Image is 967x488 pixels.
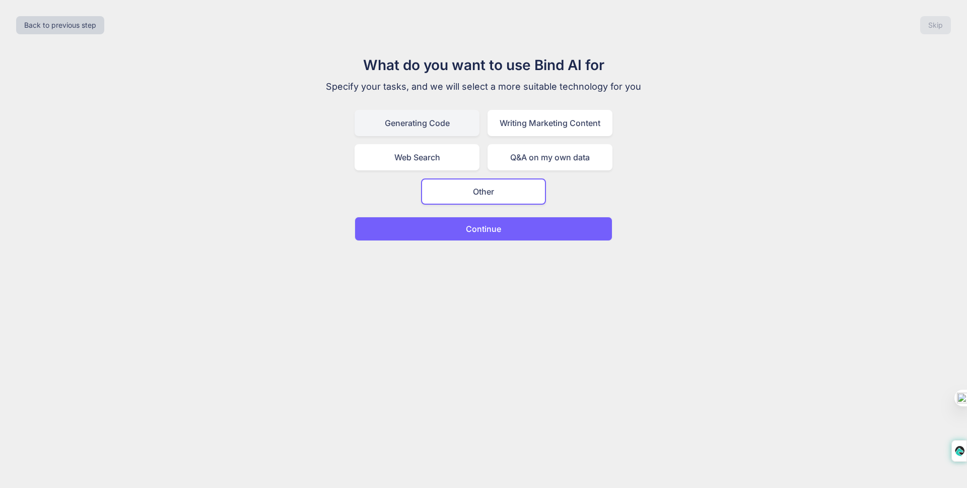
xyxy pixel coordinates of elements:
[314,80,653,94] p: Specify your tasks, and we will select a more suitable technology for you
[355,217,612,241] button: Continue
[920,16,951,34] button: Skip
[16,16,104,34] button: Back to previous step
[421,178,546,205] div: Other
[314,54,653,76] h1: What do you want to use Bind AI for
[488,144,612,170] div: Q&A on my own data
[466,223,501,235] p: Continue
[355,144,479,170] div: Web Search
[488,110,612,136] div: Writing Marketing Content
[355,110,479,136] div: Generating Code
